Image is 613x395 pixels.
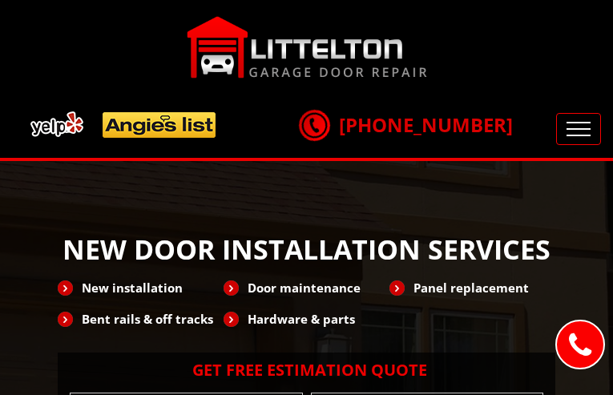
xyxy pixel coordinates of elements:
[299,111,513,138] a: [PHONE_NUMBER]
[66,361,547,380] h2: Get Free Estimation Quote
[58,233,555,266] h1: NEW DOOR INSTALLATION SERVICES
[58,274,224,301] li: New installation
[187,16,427,79] img: Littelton.png
[224,305,389,333] li: Hardware & parts
[556,113,601,145] button: Toggle navigation
[294,105,334,145] img: call.png
[58,305,224,333] li: Bent rails & off tracks
[224,274,389,301] li: Door maintenance
[24,105,223,144] img: add.png
[389,274,555,301] li: Panel replacement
